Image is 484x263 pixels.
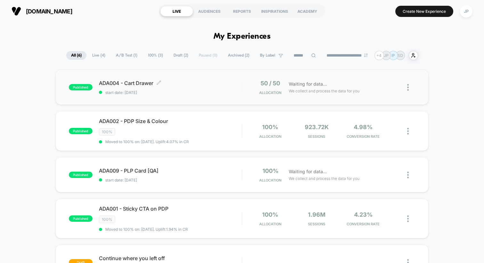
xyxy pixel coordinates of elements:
span: 923.72k [305,124,329,130]
span: ADA004 - Cart Drawer [99,80,242,86]
span: 100% [262,167,278,174]
div: INSPIRATIONS [258,6,291,16]
div: JP [460,5,472,18]
span: We collect and process the data for you [289,175,359,182]
span: 1.96M [308,211,326,218]
img: Visually logo [12,6,21,16]
span: 100% [262,124,278,130]
span: 100% [262,211,278,218]
button: [DOMAIN_NAME] [10,6,74,16]
span: 50 / 50 [261,80,280,87]
p: SD [398,53,403,58]
span: A/B Test ( 1 ) [111,51,142,60]
span: CONVERSION RATE [342,134,385,139]
div: LIVE [160,6,193,16]
span: Waiting for data... [289,168,327,175]
span: 100% ( 3 ) [143,51,168,60]
span: 100% [99,216,115,223]
span: Allocation [259,134,281,139]
span: By Label [260,53,275,58]
img: end [364,53,368,57]
div: + 4 [375,51,384,60]
span: Continue where you left off [99,255,242,261]
button: Create New Experience [395,6,453,17]
div: AUDIENCES [193,6,226,16]
span: ADA009 - PLP Card [QA] [99,167,242,174]
img: close [407,172,409,178]
img: close [407,128,409,135]
span: Sessions [295,134,338,139]
span: CONVERSION RATE [342,222,385,226]
span: 4.98% [354,124,373,130]
span: Moved to 100% on: [DATE] . Uplift: 4.07% in CR [105,139,189,144]
span: Sessions [295,222,338,226]
span: Draft ( 2 ) [169,51,193,60]
span: Allocation [259,178,281,182]
span: published [69,84,93,90]
span: 100% [99,128,115,135]
span: ADA002 - PDP Size & Colour [99,118,242,124]
span: Archived ( 2 ) [223,51,254,60]
span: published [69,215,93,222]
span: [DOMAIN_NAME] [26,8,72,15]
span: published [69,128,93,134]
img: close [407,84,409,91]
span: published [69,172,93,178]
span: Waiting for data... [289,81,327,88]
img: close [407,215,409,222]
span: start date: [DATE] [99,90,242,95]
span: 4.23% [354,211,373,218]
span: All ( 6 ) [66,51,86,60]
span: ADA001 - Sticky CTA on PDP [99,205,242,212]
div: ACADEMY [291,6,324,16]
p: IP [391,53,395,58]
span: We collect and process the data for you [289,88,359,94]
span: Live ( 4 ) [87,51,110,60]
span: Moved to 100% on: [DATE] . Uplift: 1.94% in CR [105,227,188,232]
span: Allocation [259,222,281,226]
p: JP [384,53,389,58]
h1: My Experiences [214,32,271,41]
span: Allocation [259,90,281,95]
span: start date: [DATE] [99,178,242,182]
button: JP [458,5,474,18]
div: REPORTS [226,6,258,16]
